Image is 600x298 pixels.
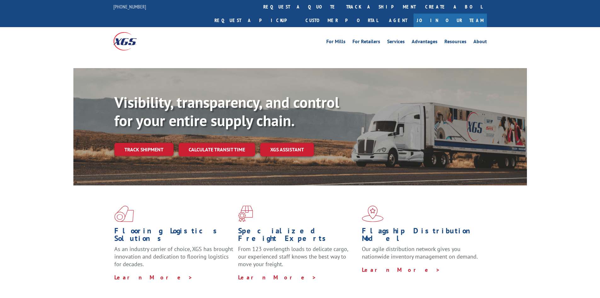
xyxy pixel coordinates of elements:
a: About [473,39,487,46]
a: Customer Portal [301,14,383,27]
a: [PHONE_NUMBER] [113,3,146,10]
a: Agent [383,14,414,27]
b: Visibility, transparency, and control for your entire supply chain. [114,92,339,130]
a: Advantages [412,39,437,46]
span: Our agile distribution network gives you nationwide inventory management on demand. [362,245,478,260]
a: Join Our Team [414,14,487,27]
a: Calculate transit time [179,143,255,156]
h1: Flagship Distribution Model [362,227,481,245]
a: Request a pickup [210,14,301,27]
a: For Mills [326,39,346,46]
a: Learn More > [362,266,440,273]
img: xgs-icon-flagship-distribution-model-red [362,206,384,222]
h1: Flooring Logistics Solutions [114,227,233,245]
a: For Retailers [352,39,380,46]
h1: Specialized Freight Experts [238,227,357,245]
span: As an industry carrier of choice, XGS has brought innovation and dedication to flooring logistics... [114,245,233,268]
a: Resources [444,39,466,46]
img: xgs-icon-focused-on-flooring-red [238,206,253,222]
a: Learn More > [114,274,193,281]
a: Services [387,39,405,46]
img: xgs-icon-total-supply-chain-intelligence-red [114,206,134,222]
a: Track shipment [114,143,174,156]
a: XGS ASSISTANT [260,143,314,156]
p: From 123 overlength loads to delicate cargo, our experienced staff knows the best way to move you... [238,245,357,273]
a: Learn More > [238,274,317,281]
